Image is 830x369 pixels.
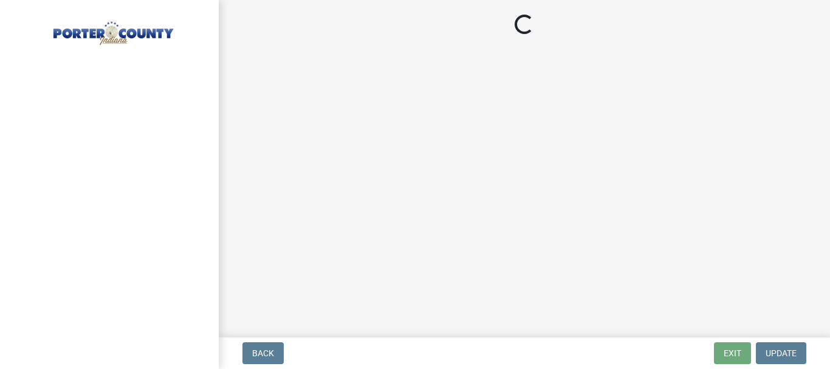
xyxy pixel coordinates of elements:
span: Update [766,348,797,358]
button: Exit [714,342,751,364]
button: Update [756,342,806,364]
span: Back [252,348,274,358]
button: Back [242,342,284,364]
img: Porter County, Indiana [24,13,199,47]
